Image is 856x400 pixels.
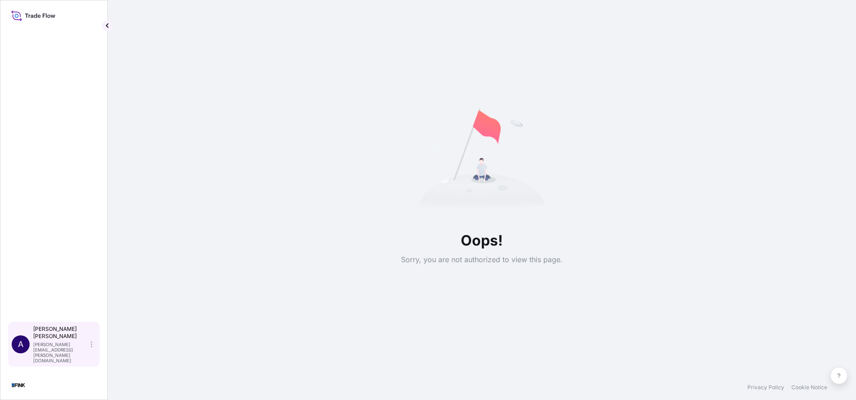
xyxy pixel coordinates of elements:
img: organization-logo [11,378,26,392]
a: Cookie Notice [791,384,827,391]
p: Sorry, you are not authorized to view this page. [401,255,563,264]
span: A [18,340,23,349]
p: Oops! [401,230,563,251]
p: [PERSON_NAME][EMAIL_ADDRESS][PERSON_NAME][DOMAIN_NAME] [33,342,89,363]
p: [PERSON_NAME] [PERSON_NAME] [33,325,89,340]
a: Privacy Policy [747,384,784,391]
